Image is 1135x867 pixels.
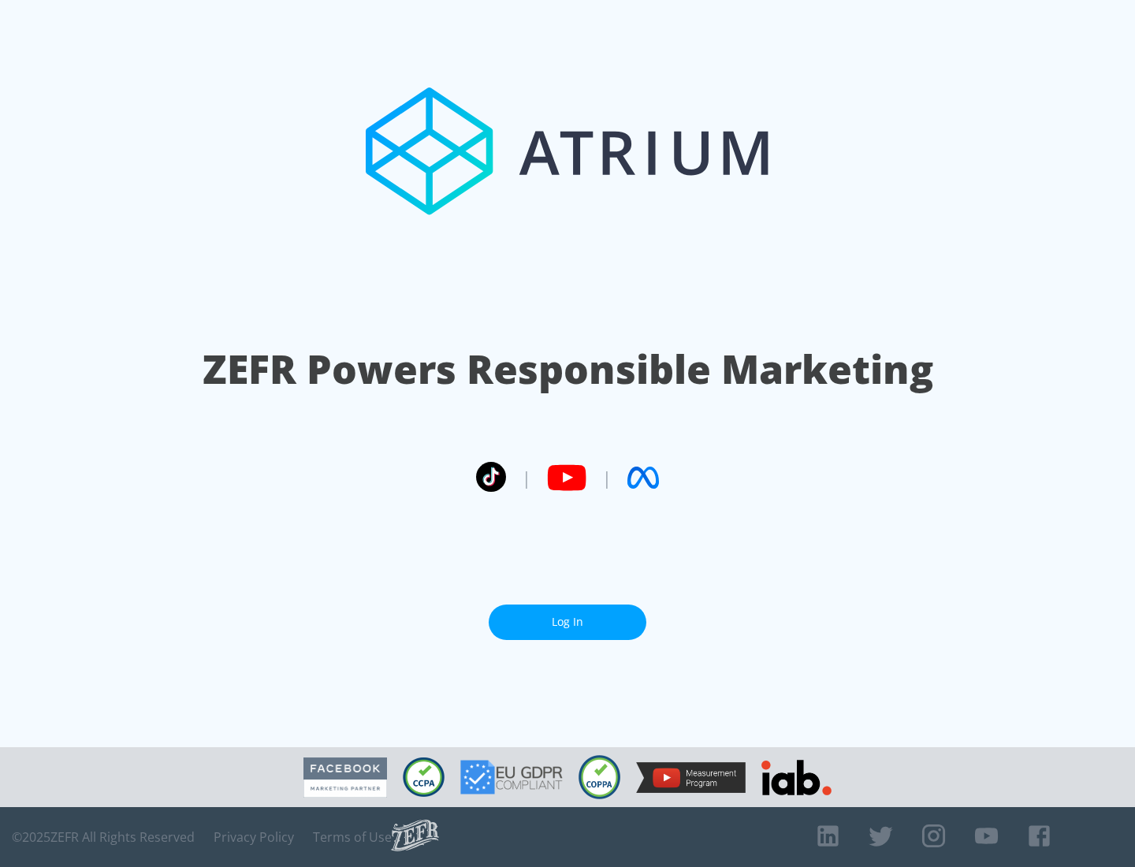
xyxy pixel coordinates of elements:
a: Terms of Use [313,829,392,845]
span: | [522,466,531,489]
h1: ZEFR Powers Responsible Marketing [203,342,933,396]
a: Privacy Policy [214,829,294,845]
span: | [602,466,612,489]
a: Log In [489,605,646,640]
img: Facebook Marketing Partner [303,757,387,798]
img: GDPR Compliant [460,760,563,794]
span: © 2025 ZEFR All Rights Reserved [12,829,195,845]
img: IAB [761,760,832,795]
img: CCPA Compliant [403,757,445,797]
img: COPPA Compliant [579,755,620,799]
img: YouTube Measurement Program [636,762,746,793]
